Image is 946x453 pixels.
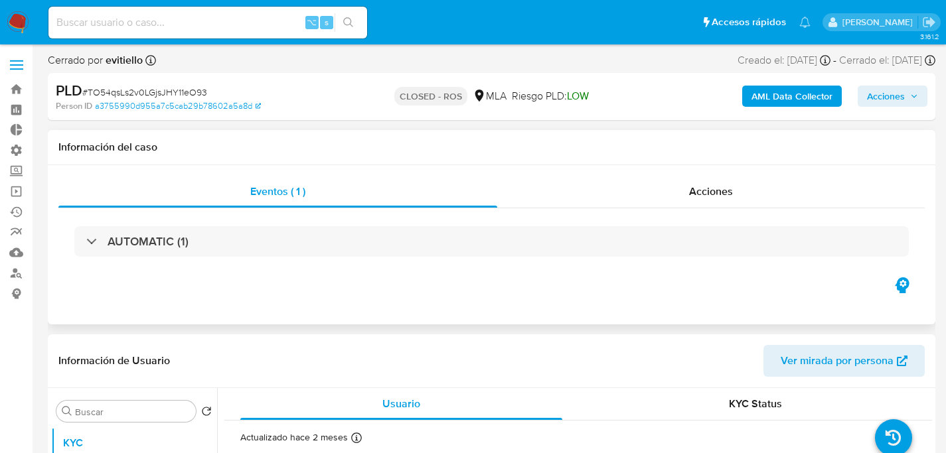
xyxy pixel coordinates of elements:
[689,184,733,199] span: Acciones
[567,88,589,103] span: LOW
[250,184,305,199] span: Eventos ( 1 )
[48,53,143,68] span: Cerrado por
[922,15,936,29] a: Salir
[867,86,905,107] span: Acciones
[56,80,82,101] b: PLD
[58,354,170,367] h1: Información de Usuario
[751,86,832,107] b: AML Data Collector
[799,17,811,28] a: Notificaciones
[307,16,317,29] span: ⌥
[858,86,927,107] button: Acciones
[108,234,189,249] h3: AUTOMATIC (1)
[62,406,72,417] button: Buscar
[763,345,925,377] button: Ver mirada por persona
[103,52,143,68] b: evitiello
[781,345,894,377] span: Ver mirada por persona
[712,15,786,29] span: Accesos rápidos
[82,86,207,99] span: # TO54qsLs2v0LGjsJHY11eO93
[512,89,589,103] span: Riesgo PLD:
[58,141,925,154] h1: Información del caso
[738,53,830,68] div: Creado el: [DATE]
[382,396,420,411] span: Usuario
[729,396,782,411] span: KYC Status
[473,89,507,103] div: MLA
[48,14,367,31] input: Buscar usuario o caso...
[56,100,92,112] b: Person ID
[742,86,842,107] button: AML Data Collector
[335,13,362,32] button: search-icon
[95,100,261,112] a: a3755990d955a7c5cab29b78602a5a8d
[74,226,909,257] div: AUTOMATIC (1)
[240,431,348,444] p: Actualizado hace 2 meses
[394,87,467,105] p: CLOSED - ROS
[201,406,212,421] button: Volver al orden por defecto
[839,53,935,68] div: Cerrado el: [DATE]
[325,16,329,29] span: s
[833,53,836,68] span: -
[842,16,917,29] p: facundo.marin@mercadolibre.com
[75,406,191,418] input: Buscar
